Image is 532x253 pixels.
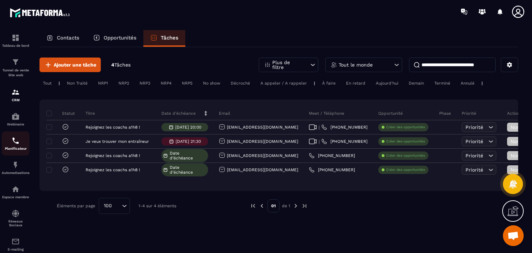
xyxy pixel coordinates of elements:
[309,111,344,116] p: Meet / Téléphone
[115,79,133,87] div: NRP2
[309,167,355,173] a: [PHONE_NUMBER]
[175,125,201,130] p: [DATE] 20:00
[39,58,101,72] button: Ajouter une tâche
[465,139,483,144] span: Priorité
[386,125,425,130] p: Créer des opportunités
[405,79,427,87] div: Demain
[57,35,79,41] p: Contacts
[219,111,230,116] p: Email
[11,161,20,169] img: automations
[2,44,29,47] p: Tableau de bord
[227,79,254,87] div: Décroché
[39,79,55,87] div: Tout
[431,79,454,87] div: Terminé
[176,139,201,144] p: [DATE] 21:30
[161,111,196,116] p: Date d’échéance
[139,203,176,208] p: 1-4 sur 4 éléments
[309,153,355,158] a: [PHONE_NUMBER]
[457,79,478,87] div: Annulé
[11,137,20,145] img: scheduler
[507,111,520,116] p: Action
[11,112,20,121] img: automations
[259,203,265,209] img: prev
[99,198,130,214] div: Search for option
[2,219,29,227] p: Réseaux Sociaux
[282,203,290,209] p: de 1
[170,165,206,175] span: Date d’échéance
[136,79,154,87] div: NRP3
[11,237,20,246] img: email
[199,79,224,87] div: No show
[2,131,29,156] a: schedulerschedulerPlanificateur
[314,81,315,86] p: |
[2,53,29,83] a: formationformationTunnel de vente Site web
[2,28,29,53] a: formationformationTableau de bord
[54,61,96,68] span: Ajouter une tâche
[301,203,308,209] img: next
[11,185,20,193] img: automations
[86,125,140,130] p: Rejoignez les coachs a1h8 !
[101,202,114,210] span: 100
[86,111,95,116] p: Titre
[2,195,29,199] p: Espace membre
[161,35,178,41] p: Tâches
[386,153,425,158] p: Créer des opportunités
[319,125,320,130] span: |
[319,139,320,144] span: |
[104,35,136,41] p: Opportunités
[250,203,256,209] img: prev
[378,111,403,116] p: Opportunité
[293,203,299,209] img: next
[2,204,29,232] a: social-networksocial-networkRéseaux Sociaux
[59,81,60,86] p: |
[343,79,369,87] div: En retard
[95,79,112,87] div: NRP1
[11,209,20,218] img: social-network
[2,98,29,102] p: CRM
[2,147,29,150] p: Planificateur
[114,202,120,210] input: Search for option
[321,124,367,130] a: [PHONE_NUMBER]
[39,30,86,47] a: Contacts
[386,139,425,144] p: Créer des opportunités
[321,139,367,144] a: [PHONE_NUMBER]
[11,34,20,42] img: formation
[386,167,425,172] p: Créer des opportunités
[86,139,149,144] p: Je veux trouver mon entraîneur
[2,171,29,175] p: Automatisations
[2,180,29,204] a: automationsautomationsEspace membre
[86,30,143,47] a: Opportunités
[114,62,131,68] span: Tâches
[143,30,185,47] a: Tâches
[267,199,280,212] p: 01
[465,153,483,158] span: Priorité
[11,58,20,66] img: formation
[2,107,29,131] a: automationsautomationsWebinaire
[57,203,95,208] p: Éléments par page
[48,111,75,116] p: Statut
[170,151,206,160] span: Date d’échéance
[465,167,483,173] span: Priorité
[481,81,483,86] p: |
[2,247,29,251] p: E-mailing
[10,6,72,19] img: logo
[339,62,373,67] p: Tout le monde
[257,79,310,87] div: A appeler / A rappeler
[462,111,476,116] p: Priorité
[439,111,451,116] p: Phase
[111,62,131,68] p: 4
[2,156,29,180] a: automationsautomationsAutomatisations
[63,79,91,87] div: Non Traité
[2,122,29,126] p: Webinaire
[11,88,20,96] img: formation
[86,167,140,172] p: Rejoignez les coachs a1h8 !
[157,79,175,87] div: NRP4
[2,83,29,107] a: formationformationCRM
[465,124,483,130] span: Priorité
[319,79,339,87] div: À faire
[2,68,29,78] p: Tunnel de vente Site web
[503,225,524,246] div: Ouvrir le chat
[372,79,402,87] div: Aujourd'hui
[272,60,303,70] p: Plus de filtre
[86,153,140,158] p: Rejoignez les coachs a1h8 !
